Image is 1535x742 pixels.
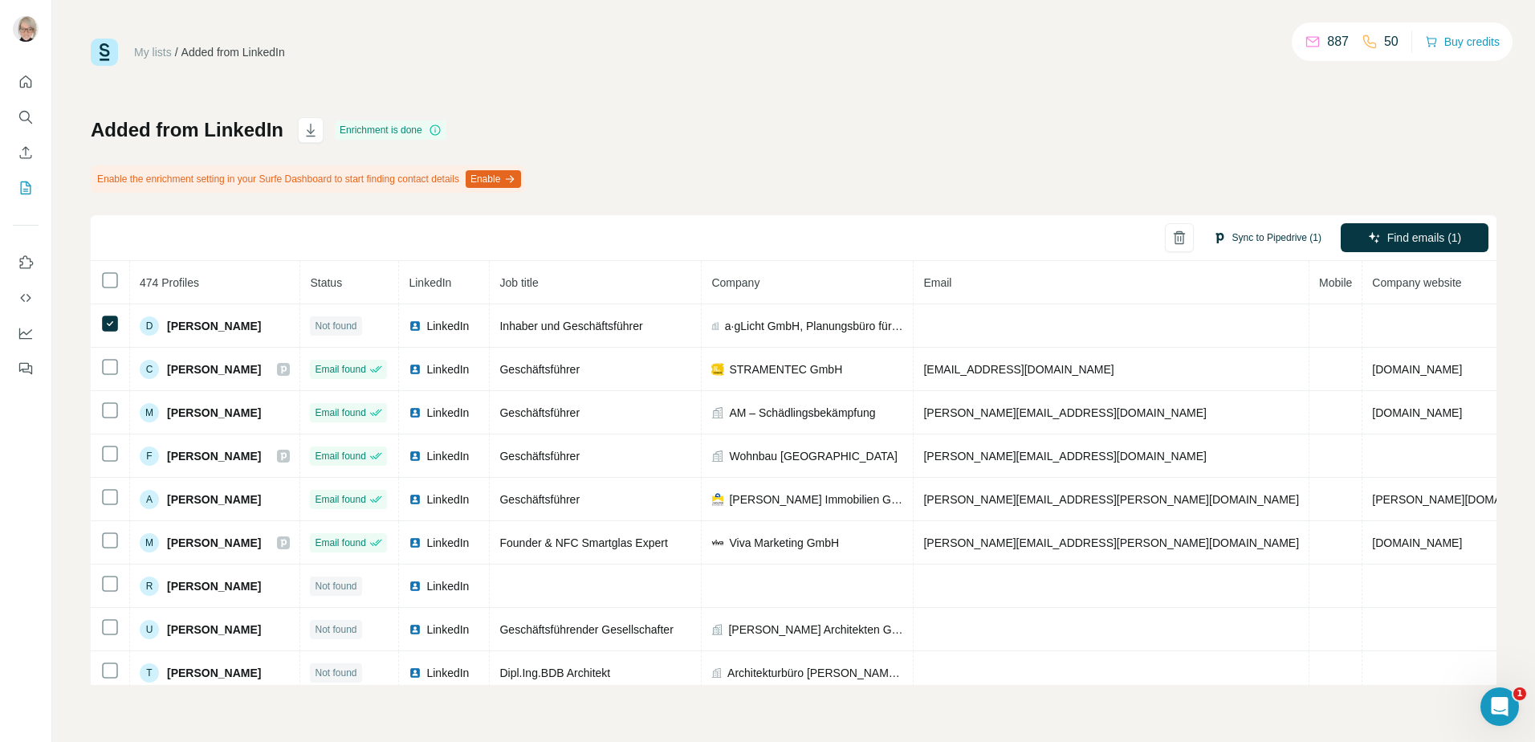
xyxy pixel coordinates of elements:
div: U [140,620,159,639]
button: Search [13,103,39,132]
span: Geschäftsführer [499,450,580,463]
span: [PERSON_NAME] [167,448,261,464]
span: [DOMAIN_NAME] [1372,536,1462,549]
div: T [140,663,159,683]
span: [PERSON_NAME] [167,665,261,681]
div: M [140,533,159,552]
span: AM – Schädlingsbekämpfung [729,405,875,421]
button: Enrich CSV [13,138,39,167]
span: LinkedIn [426,318,469,334]
div: Added from LinkedIn [181,44,285,60]
img: LinkedIn logo [409,450,421,463]
img: LinkedIn logo [409,493,421,506]
img: Surfe Logo [91,39,118,66]
span: [PERSON_NAME] [167,578,261,594]
span: LinkedIn [426,448,469,464]
span: Company website [1372,276,1461,289]
button: Sync to Pipedrive (1) [1202,226,1333,250]
span: Geschäftsführer [499,363,580,376]
img: LinkedIn logo [409,667,421,679]
span: Email found [315,362,365,377]
h1: Added from LinkedIn [91,117,283,143]
span: Email found [315,406,365,420]
span: Dipl.Ing.BDB Architekt [499,667,610,679]
button: Enable [466,170,521,188]
button: Dashboard [13,319,39,348]
span: [PERSON_NAME] [167,405,261,421]
img: Avatar [13,16,39,42]
span: [PERSON_NAME] [167,622,261,638]
span: [PERSON_NAME][EMAIL_ADDRESS][PERSON_NAME][DOMAIN_NAME] [923,493,1299,506]
span: [PERSON_NAME] [167,535,261,551]
img: LinkedIn logo [409,580,421,593]
span: Status [310,276,342,289]
span: Wohnbau [GEOGRAPHIC_DATA] [729,448,897,464]
span: Geschäftsführer [499,406,580,419]
span: Email found [315,449,365,463]
img: LinkedIn logo [409,406,421,419]
span: [PERSON_NAME] Immobilien GmbH [729,491,903,508]
span: [PERSON_NAME][EMAIL_ADDRESS][DOMAIN_NAME] [923,406,1206,419]
span: Job title [499,276,538,289]
span: LinkedIn [409,276,451,289]
span: Inhaber und Geschäftsführer [499,320,642,332]
button: Buy credits [1425,31,1500,53]
button: Find emails (1) [1341,223,1488,252]
span: LinkedIn [426,665,469,681]
span: Architekturbüro [PERSON_NAME] GmbH [727,665,903,681]
span: Email found [315,536,365,550]
button: Use Surfe API [13,283,39,312]
img: LinkedIn logo [409,363,421,376]
span: Email found [315,492,365,507]
span: Not found [315,622,356,637]
span: LinkedIn [426,405,469,421]
img: LinkedIn logo [409,536,421,549]
p: 50 [1384,32,1399,51]
span: Geschäftsführer [499,493,580,506]
span: 1 [1513,687,1526,700]
span: LinkedIn [426,491,469,508]
img: company-logo [711,536,724,549]
span: [PERSON_NAME] [167,318,261,334]
div: F [140,446,159,466]
span: LinkedIn [426,361,469,377]
button: Feedback [13,354,39,383]
span: [PERSON_NAME] [167,491,261,508]
span: [DOMAIN_NAME] [1372,406,1462,419]
img: company-logo [711,363,724,376]
div: Enable the enrichment setting in your Surfe Dashboard to start finding contact details [91,165,524,193]
span: [PERSON_NAME] [167,361,261,377]
span: Geschäftsführender Gesellschafter [499,623,673,636]
span: a·gLicht GmbH, Planungsbüro für Tages- und Kunstlicht [725,318,904,334]
div: A [140,490,159,509]
iframe: Intercom live chat [1480,687,1519,726]
button: My lists [13,173,39,202]
span: LinkedIn [426,535,469,551]
span: LinkedIn [426,622,469,638]
button: Use Surfe on LinkedIn [13,248,39,277]
span: Viva Marketing GmbH [729,535,839,551]
div: C [140,360,159,379]
span: Not found [315,319,356,333]
img: LinkedIn logo [409,623,421,636]
span: [EMAIL_ADDRESS][DOMAIN_NAME] [923,363,1114,376]
span: Company [711,276,759,289]
span: Find emails (1) [1387,230,1462,246]
span: [PERSON_NAME][EMAIL_ADDRESS][PERSON_NAME][DOMAIN_NAME] [923,536,1299,549]
p: 887 [1327,32,1349,51]
span: [PERSON_NAME] Architekten GmbH [728,622,903,638]
a: My lists [134,46,172,59]
span: Mobile [1319,276,1352,289]
img: LinkedIn logo [409,320,421,332]
span: [PERSON_NAME][EMAIL_ADDRESS][DOMAIN_NAME] [923,450,1206,463]
span: Email [923,276,951,289]
span: STRAMENTEC GmbH [729,361,842,377]
span: Founder & NFC Smartglas Expert [499,536,667,549]
div: R [140,577,159,596]
div: Enrichment is done [335,120,446,140]
span: Not found [315,579,356,593]
button: Quick start [13,67,39,96]
span: 474 Profiles [140,276,199,289]
span: [DOMAIN_NAME] [1372,363,1462,376]
span: Not found [315,666,356,680]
